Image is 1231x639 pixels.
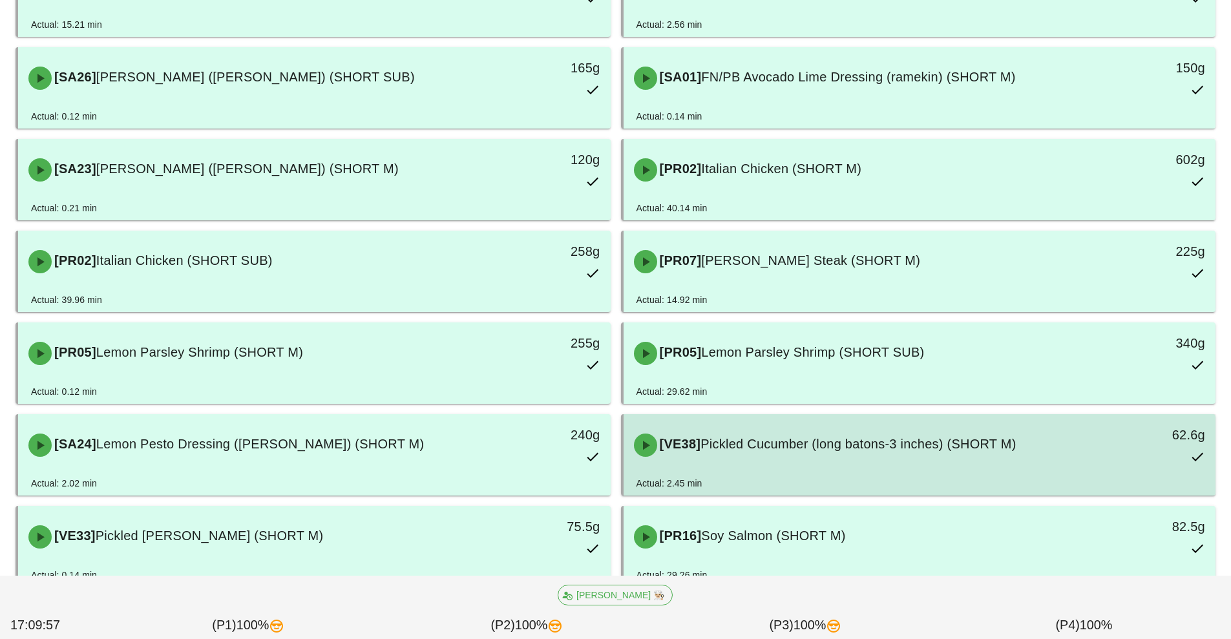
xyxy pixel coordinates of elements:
div: Actual: 15.21 min [31,17,102,32]
div: 62.6g [1074,424,1205,445]
div: Actual: 40.14 min [637,201,708,215]
span: [SA01] [657,70,702,84]
div: 150g [1074,58,1205,78]
div: Actual: 0.21 min [31,201,97,215]
span: [SA23] [52,162,96,176]
span: Lemon Parsley Shrimp (SHORT M) [96,345,303,359]
div: Actual: 0.14 min [31,568,97,582]
span: [VE33] [52,529,96,543]
span: [PR02] [52,253,96,267]
div: 255g [468,333,600,353]
span: [SA24] [52,437,96,451]
div: 120g [468,149,600,170]
div: 240g [468,424,600,445]
div: (P1) 100% [109,613,388,638]
div: (P4) 100% [945,613,1223,638]
span: [VE38] [657,437,701,451]
div: Actual: 29.62 min [637,384,708,399]
span: [SA26] [52,70,96,84]
div: Actual: 39.96 min [31,293,102,307]
div: Actual: 14.92 min [637,293,708,307]
div: (P2) 100% [388,613,666,638]
span: [PERSON_NAME] Steak (SHORT M) [701,253,920,267]
span: Soy Salmon (SHORT M) [701,529,845,543]
span: [PR05] [657,345,702,359]
span: [PR05] [52,345,96,359]
div: 82.5g [1074,516,1205,537]
span: [PR07] [657,253,702,267]
span: Pickled [PERSON_NAME] (SHORT M) [96,529,324,543]
div: 17:09:57 [8,613,109,638]
div: Actual: 0.14 min [637,109,702,123]
span: [PERSON_NAME] ([PERSON_NAME]) (SHORT SUB) [96,70,415,84]
span: Lemon Pesto Dressing ([PERSON_NAME]) (SHORT M) [96,437,425,451]
span: Pickled Cucumber (long batons-3 inches) (SHORT M) [700,437,1016,451]
div: Actual: 0.12 min [31,384,97,399]
span: Italian Chicken (SHORT M) [701,162,861,176]
span: [PERSON_NAME] ([PERSON_NAME]) (SHORT M) [96,162,399,176]
span: [PR02] [657,162,702,176]
div: 340g [1074,333,1205,353]
div: Actual: 0.12 min [31,109,97,123]
div: 225g [1074,241,1205,262]
div: 75.5g [468,516,600,537]
div: 165g [468,58,600,78]
div: Actual: 2.56 min [637,17,702,32]
div: Actual: 29.26 min [637,568,708,582]
div: Actual: 2.45 min [637,476,702,490]
span: FN/PB Avocado Lime Dressing (ramekin) (SHORT M) [701,70,1015,84]
span: Italian Chicken (SHORT SUB) [96,253,273,267]
span: Lemon Parsley Shrimp (SHORT SUB) [701,345,924,359]
div: 602g [1074,149,1205,170]
div: 258g [468,241,600,262]
div: Actual: 2.02 min [31,476,97,490]
span: [PERSON_NAME] 👨🏼‍🍳 [566,585,664,605]
span: [PR16] [657,529,702,543]
div: (P3) 100% [666,613,945,638]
